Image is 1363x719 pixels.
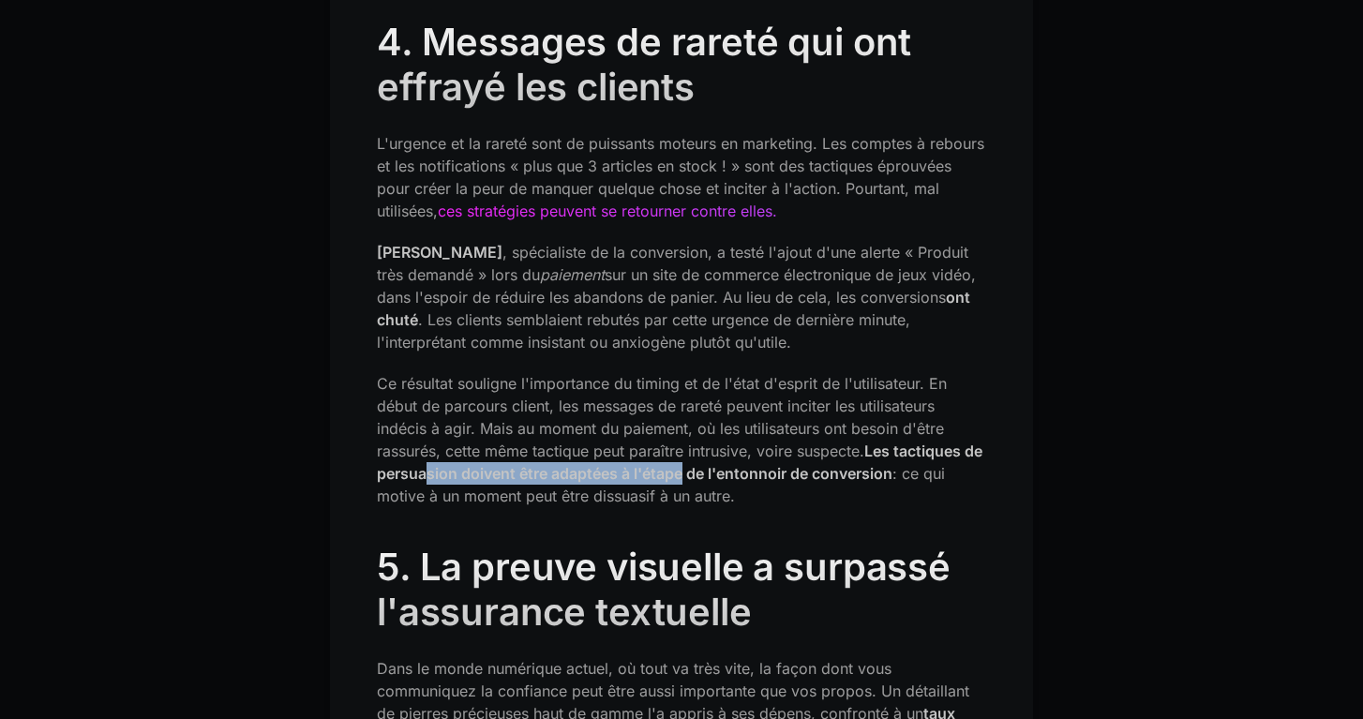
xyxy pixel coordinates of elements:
font: : ce qui motive à un moment peut être dissuasif à un autre. [377,464,945,505]
font: [PERSON_NAME] [377,243,502,262]
font: paiement [540,265,605,284]
font: sur un site de commerce électronique de jeux vidéo, dans l'espoir de réduire les abandons de pani... [377,265,976,307]
a: ces stratégies peuvent se retourner contre elles. [438,202,777,220]
font: , spécialiste de la conversion, a testé l'ajout d'une alerte « Produit très demandé » lors du [377,243,968,284]
font: L'urgence et la rareté sont de puissants moteurs en marketing. Les comptes à rebours et les notif... [377,134,984,220]
font: Les tactiques de persuasion doivent être adaptées à l'étape de l'entonnoir de conversion [377,442,982,483]
font: 5. La preuve visuelle a surpassé l'assurance textuelle [377,544,951,635]
font: Ce résultat souligne l'importance du timing et de l'état d'esprit de l'utilisateur. En début de p... [377,374,947,460]
font: ont chuté [377,288,970,329]
font: . Les clients semblaient rebutés par cette urgence de dernière minute, l'interprétant comme insis... [377,310,910,352]
font: 4. Messages de rareté qui ont effrayé les clients [377,19,910,110]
